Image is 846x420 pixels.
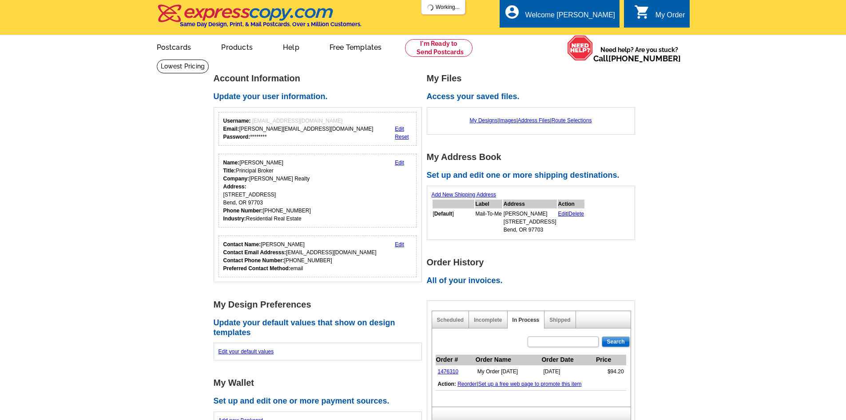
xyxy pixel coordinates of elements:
div: My Order [655,11,685,24]
td: [ ] [433,209,474,234]
a: Set up a free web page to promote this item [478,381,582,387]
div: Your personal details. [218,154,417,228]
th: Order Date [541,355,595,365]
td: My Order [DATE] [475,365,541,378]
td: Mail-To-Me [475,209,502,234]
a: shopping_cart My Order [634,10,685,21]
h1: My Address Book [427,152,640,162]
a: My Designs [470,117,498,124]
strong: Contact Name: [223,241,261,248]
div: | | | [432,112,630,129]
strong: Title: [223,168,236,174]
strong: Address: [223,184,246,190]
input: Search [602,336,629,347]
strong: Email: [223,126,239,132]
strong: Phone Number: [223,208,263,214]
strong: Username: [223,118,251,124]
h1: My Design Preferences [214,300,427,309]
strong: Preferred Contact Method: [223,265,290,272]
a: 1476310 [438,368,459,375]
a: [PHONE_NUMBER] [608,54,681,63]
a: Edit [558,211,568,217]
h1: My Files [427,74,640,83]
img: loading... [427,4,434,11]
td: | [436,378,626,391]
h1: Order History [427,258,640,267]
div: Who should we contact regarding order issues? [218,236,417,277]
span: [EMAIL_ADDRESS][DOMAIN_NAME] [252,118,342,124]
td: [DATE] [541,365,595,378]
a: In Process [512,317,540,323]
a: Edit [395,160,404,166]
h4: Same Day Design, Print, & Mail Postcards. Over 1 Million Customers. [180,21,361,28]
a: Postcards [143,36,206,57]
span: Call [593,54,681,63]
div: [PERSON_NAME] Principal Broker [PERSON_NAME] Realty [STREET_ADDRESS] Bend, OR 97703 [PHONE_NUMBER... [223,159,311,223]
a: Scheduled [437,317,464,323]
strong: Industry: [223,216,246,222]
h2: Set up and edit one or more payment sources. [214,396,427,406]
a: Images [499,117,516,124]
h2: Set up and edit one or more shipping destinations. [427,171,640,180]
strong: Name: [223,160,240,166]
div: [PERSON_NAME][EMAIL_ADDRESS][DOMAIN_NAME] ******** [223,117,373,141]
a: Shipped [549,317,570,323]
a: Add New Shipping Address [432,192,496,198]
a: Route Selections [552,117,592,124]
a: Incomplete [474,317,502,323]
a: Help [269,36,314,57]
strong: Password: [223,134,250,140]
div: Welcome [PERSON_NAME] [525,11,615,24]
th: Order Name [475,355,541,365]
td: $94.20 [596,365,626,378]
th: Address [503,200,557,208]
b: Action: [438,381,456,387]
i: shopping_cart [634,4,650,20]
h2: All of your invoices. [427,276,640,286]
div: [PERSON_NAME] [EMAIL_ADDRESS][DOMAIN_NAME] [PHONE_NUMBER] email [223,240,377,272]
i: account_circle [504,4,520,20]
span: Need help? Are you stuck? [593,45,685,63]
h2: Access your saved files. [427,92,640,102]
h1: Account Information [214,74,427,83]
a: Products [207,36,267,57]
a: Reset [395,134,409,140]
a: Reorder [457,381,477,387]
a: Delete [568,211,584,217]
h2: Update your default values that show on design templates [214,318,427,337]
td: [PERSON_NAME] [STREET_ADDRESS] Bend, OR 97703 [503,209,557,234]
a: Free Templates [315,36,396,57]
th: Order # [436,355,475,365]
strong: Company: [223,176,250,182]
div: Your login information. [218,112,417,146]
a: Edit [395,241,404,248]
h2: Update your user information. [214,92,427,102]
a: Address Files [518,117,550,124]
img: help [567,35,593,61]
th: Label [475,200,502,208]
a: Same Day Design, Print, & Mail Postcards. Over 1 Million Customers. [157,11,361,28]
b: Default [434,211,453,217]
strong: Contact Phone Number: [223,257,284,264]
a: Edit [395,126,404,132]
h1: My Wallet [214,378,427,388]
td: | [558,209,585,234]
th: Action [558,200,585,208]
th: Price [596,355,626,365]
strong: Contact Email Addresss: [223,249,286,256]
a: Edit your default values [218,348,274,355]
